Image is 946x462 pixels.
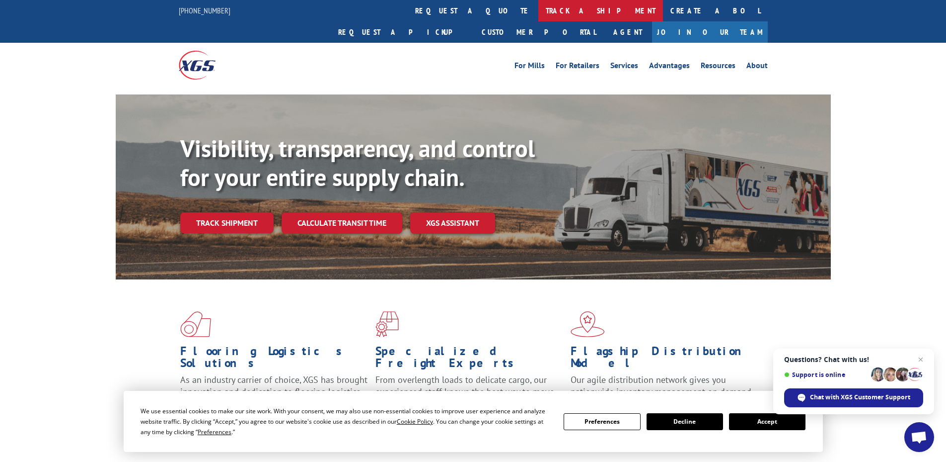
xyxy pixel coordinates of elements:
[179,5,230,15] a: [PHONE_NUMBER]
[784,371,868,378] span: Support is online
[904,422,934,452] div: Open chat
[180,345,368,374] h1: Flooring Logistics Solutions
[514,62,545,73] a: For Mills
[603,21,652,43] a: Agent
[746,62,768,73] a: About
[282,212,402,234] a: Calculate transit time
[474,21,603,43] a: Customer Portal
[375,345,563,374] h1: Specialized Freight Experts
[652,21,768,43] a: Join Our Team
[784,356,923,364] span: Questions? Chat with us!
[571,374,753,397] span: Our agile distribution network gives you nationwide inventory management on demand.
[784,388,923,407] div: Chat with XGS Customer Support
[556,62,599,73] a: For Retailers
[180,311,211,337] img: xgs-icon-total-supply-chain-intelligence-red
[649,62,690,73] a: Advantages
[397,417,433,426] span: Cookie Policy
[610,62,638,73] a: Services
[375,374,563,418] p: From overlength loads to delicate cargo, our experienced staff knows the best way to move your fr...
[729,413,805,430] button: Accept
[198,428,231,436] span: Preferences
[180,212,274,233] a: Track shipment
[410,212,495,234] a: XGS ASSISTANT
[571,345,758,374] h1: Flagship Distribution Model
[141,406,552,437] div: We use essential cookies to make our site work. With your consent, we may also use non-essential ...
[180,133,535,192] b: Visibility, transparency, and control for your entire supply chain.
[647,413,723,430] button: Decline
[375,311,399,337] img: xgs-icon-focused-on-flooring-red
[564,413,640,430] button: Preferences
[124,391,823,452] div: Cookie Consent Prompt
[571,311,605,337] img: xgs-icon-flagship-distribution-model-red
[331,21,474,43] a: Request a pickup
[810,393,910,402] span: Chat with XGS Customer Support
[701,62,735,73] a: Resources
[180,374,367,409] span: As an industry carrier of choice, XGS has brought innovation and dedication to flooring logistics...
[915,354,927,366] span: Close chat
